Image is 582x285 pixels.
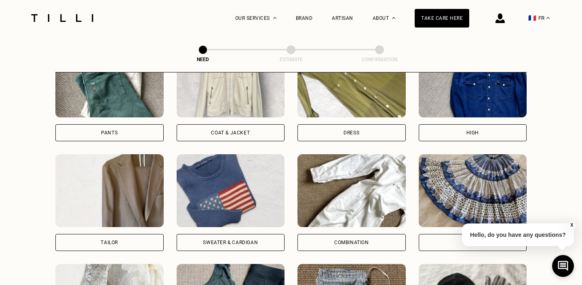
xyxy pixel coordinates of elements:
font: High [466,130,479,136]
a: Brand [296,15,313,21]
img: Tilli Dressmaking Service Logo [28,14,96,22]
font: About [373,15,389,21]
font: Confirmation [362,57,397,62]
font: Hello, do you have any questions? [470,232,566,238]
font: Sweater & cardigan [203,240,258,245]
font: Coat & Jacket [211,130,250,136]
font: Our services [235,15,270,21]
font: Tailor [101,240,118,245]
font: 🇫🇷 [528,14,536,22]
font: Dress [344,130,359,136]
img: Drop-down menu [273,17,276,19]
font: Estimate [280,57,303,62]
img: Tilli alters your Coat & Jacket [177,45,285,117]
img: drop-down menu [546,17,550,19]
font: Need [197,57,209,62]
img: Tilli alters your sweater & cardigan [177,154,285,227]
img: connection icon [496,13,505,23]
img: About drop-down menu [392,17,395,19]
font: Take care here [421,15,463,21]
font: X [570,222,574,228]
img: Tilli retouches your top [419,45,527,117]
font: Pants [101,130,118,136]
img: Tilli alters your skirt [419,154,527,227]
img: Tilli alters your dress [297,45,406,117]
a: Take care here [415,9,469,28]
font: Combination [334,240,369,245]
img: Tilli alters your pants [55,45,164,117]
img: Tilli alters your Combination [297,154,406,227]
button: X [568,221,576,230]
a: Artisan [332,15,353,21]
img: Tilli alters your tailor [55,154,164,227]
font: FR [538,15,544,21]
